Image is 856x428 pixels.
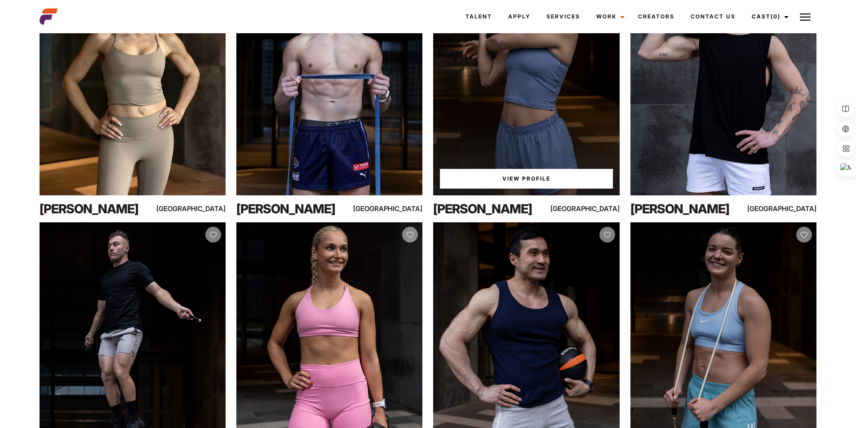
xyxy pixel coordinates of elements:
[538,4,588,29] a: Services
[588,4,630,29] a: Work
[34,53,80,59] div: Domain Overview
[24,52,31,59] img: tab_domain_overview_orange.svg
[14,23,22,31] img: website_grey.svg
[433,200,545,218] div: [PERSON_NAME]
[236,200,348,218] div: [PERSON_NAME]
[25,14,44,22] div: v 4.0.25
[761,203,816,214] div: [GEOGRAPHIC_DATA]
[367,203,422,214] div: [GEOGRAPHIC_DATA]
[630,4,683,29] a: Creators
[683,4,744,29] a: Contact Us
[89,52,97,59] img: tab_keywords_by_traffic_grey.svg
[744,4,794,29] a: Cast(0)
[40,200,151,218] div: [PERSON_NAME]
[440,169,612,189] a: View Sofia G'sProfile
[23,23,99,31] div: Domain: [DOMAIN_NAME]
[563,203,619,214] div: [GEOGRAPHIC_DATA]
[771,13,781,20] span: (0)
[500,4,538,29] a: Apply
[170,203,226,214] div: [GEOGRAPHIC_DATA]
[14,14,22,22] img: logo_orange.svg
[800,12,811,22] img: Burger icon
[457,4,500,29] a: Talent
[40,8,58,26] img: cropped-aefm-brand-fav-22-square.png
[630,200,742,218] div: [PERSON_NAME]
[99,53,151,59] div: Keywords by Traffic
